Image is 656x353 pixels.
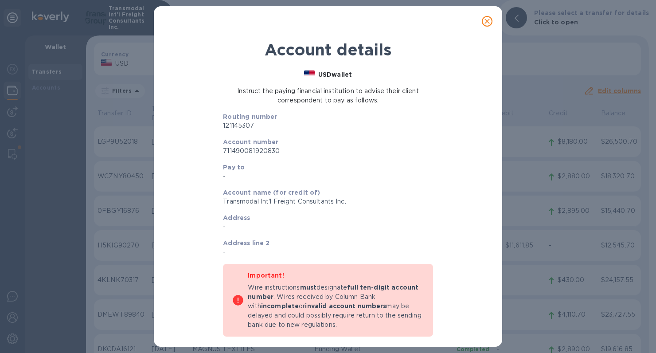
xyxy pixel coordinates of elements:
p: 711490081920830 [223,146,433,156]
p: - [223,172,433,181]
b: full ten-digit account number [248,284,418,300]
p: Wire instructions designate . Wires received by Column Bank with or may be delayed and could poss... [248,283,424,329]
b: Important! [248,272,284,279]
b: Account number [223,138,278,145]
p: - [223,222,433,231]
b: Account name (for credit of) [223,189,320,196]
b: Routing number [223,113,277,120]
b: incomplete [261,302,299,310]
p: - [223,247,433,257]
b: Address [223,214,250,221]
p: Transmodal Int'l Freight Consultants Inc. [223,197,433,206]
b: must [300,284,317,291]
b: USD wallet [318,71,352,78]
button: close [476,11,498,32]
b: Address line 2 [223,239,269,247]
b: Account details [265,40,391,59]
p: Instruct the paying financial institution to advise their client correspondent to pay as follows: [223,86,433,105]
b: invalid account numbers [305,302,386,310]
p: 121145307 [223,121,433,130]
b: Pay to [223,164,245,171]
